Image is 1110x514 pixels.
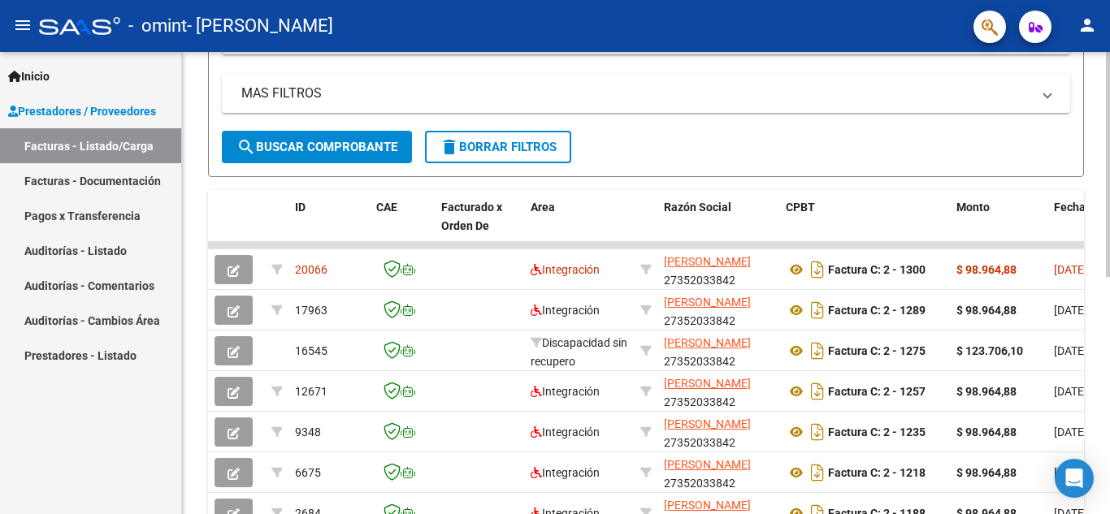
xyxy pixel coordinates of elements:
[664,253,773,287] div: 27352033842
[828,385,926,398] strong: Factura C: 2 - 1257
[236,140,397,154] span: Buscar Comprobante
[664,417,751,430] span: [PERSON_NAME]
[440,140,557,154] span: Borrar Filtros
[1054,425,1087,438] span: [DATE]
[664,293,773,327] div: 27352033842
[956,201,990,214] span: Monto
[664,456,773,490] div: 27352033842
[1054,304,1087,317] span: [DATE]
[222,74,1070,113] mat-expansion-panel-header: MAS FILTROS
[370,190,435,261] datatable-header-cell: CAE
[956,263,1017,276] strong: $ 98.964,88
[222,131,412,163] button: Buscar Comprobante
[956,304,1017,317] strong: $ 98.964,88
[288,190,370,261] datatable-header-cell: ID
[531,336,627,368] span: Discapacidad sin recupero
[295,201,306,214] span: ID
[425,131,571,163] button: Borrar Filtros
[664,201,731,214] span: Razón Social
[1054,263,1087,276] span: [DATE]
[807,257,828,283] i: Descargar documento
[828,425,926,438] strong: Factura C: 2 - 1235
[295,344,327,357] span: 16545
[807,297,828,323] i: Descargar documento
[664,374,773,408] div: 27352033842
[664,255,751,268] span: [PERSON_NAME]
[807,419,828,445] i: Descargar documento
[807,378,828,404] i: Descargar documento
[828,344,926,357] strong: Factura C: 2 - 1275
[956,425,1017,438] strong: $ 98.964,88
[828,304,926,317] strong: Factura C: 2 - 1289
[236,137,256,157] mat-icon: search
[664,334,773,368] div: 27352033842
[779,190,950,261] datatable-header-cell: CPBT
[1055,459,1094,498] div: Open Intercom Messenger
[956,344,1023,357] strong: $ 123.706,10
[664,336,751,349] span: [PERSON_NAME]
[440,137,459,157] mat-icon: delete
[664,415,773,449] div: 27352033842
[786,201,815,214] span: CPBT
[531,304,600,317] span: Integración
[531,263,600,276] span: Integración
[664,458,751,471] span: [PERSON_NAME]
[13,15,33,35] mat-icon: menu
[807,460,828,486] i: Descargar documento
[295,466,321,479] span: 6675
[435,190,524,261] datatable-header-cell: Facturado x Orden De
[295,385,327,398] span: 12671
[524,190,634,261] datatable-header-cell: Area
[128,8,187,44] span: - omint
[295,304,327,317] span: 17963
[531,201,555,214] span: Area
[1054,466,1087,479] span: [DATE]
[657,190,779,261] datatable-header-cell: Razón Social
[441,201,502,232] span: Facturado x Orden De
[956,466,1017,479] strong: $ 98.964,88
[531,425,600,438] span: Integración
[664,499,751,512] span: [PERSON_NAME]
[241,84,1031,102] mat-panel-title: MAS FILTROS
[531,466,600,479] span: Integración
[376,201,397,214] span: CAE
[187,8,333,44] span: - [PERSON_NAME]
[807,338,828,364] i: Descargar documento
[950,190,1047,261] datatable-header-cell: Monto
[664,377,751,390] span: [PERSON_NAME]
[828,263,926,276] strong: Factura C: 2 - 1300
[295,425,321,438] span: 9348
[1077,15,1097,35] mat-icon: person
[8,67,50,85] span: Inicio
[531,385,600,398] span: Integración
[1054,385,1087,398] span: [DATE]
[8,102,156,120] span: Prestadores / Proveedores
[295,263,327,276] span: 20066
[1054,344,1087,357] span: [DATE]
[828,466,926,479] strong: Factura C: 2 - 1218
[664,296,751,309] span: [PERSON_NAME]
[956,385,1017,398] strong: $ 98.964,88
